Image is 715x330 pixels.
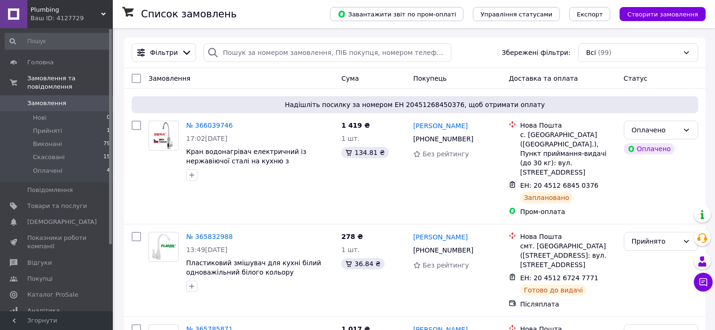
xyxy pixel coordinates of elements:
[520,192,573,203] div: Заплановано
[27,99,66,107] span: Замовлення
[413,121,468,130] a: [PERSON_NAME]
[27,218,97,226] span: [DEMOGRAPHIC_DATA]
[411,132,475,146] div: [PHONE_NUMBER]
[27,291,78,299] span: Каталог ProSale
[27,58,54,67] span: Головна
[31,6,101,14] span: Plumbing
[473,7,560,21] button: Управління статусами
[341,75,359,82] span: Cума
[150,48,178,57] span: Фільтри
[27,186,73,194] span: Повідомлення
[413,75,447,82] span: Покупець
[569,7,611,21] button: Експорт
[341,122,370,129] span: 1 419 ₴
[620,7,706,21] button: Створити замовлення
[33,167,63,175] span: Оплачені
[186,246,228,253] span: 13:49[DATE]
[204,43,451,62] input: Пошук за номером замовлення, ПІБ покупця, номером телефону, Email, номером накладної
[520,207,616,216] div: Пром-оплата
[107,127,110,135] span: 1
[624,75,648,82] span: Статус
[341,246,360,253] span: 1 шт.
[149,75,190,82] span: Замовлення
[186,122,233,129] a: № 366039746
[423,150,469,158] span: Без рейтингу
[598,49,612,56] span: (99)
[338,10,456,18] span: Завантажити звіт по пром-оплаті
[520,130,616,177] div: с. [GEOGRAPHIC_DATA] ([GEOGRAPHIC_DATA].), Пункт приймання-видачі (до 30 кг): вул. [STREET_ADDRESS]
[694,273,713,292] button: Чат з покупцем
[33,140,62,148] span: Виконані
[27,307,60,315] span: Аналітика
[153,121,174,150] img: Фото товару
[341,233,363,240] span: 278 ₴
[149,232,179,262] a: Фото товару
[624,143,675,154] div: Оплачено
[330,7,464,21] button: Завантажити звіт по пром-оплаті
[520,284,587,296] div: Готово до видачі
[520,241,616,269] div: смт. [GEOGRAPHIC_DATA] ([STREET_ADDRESS]: вул. [STREET_ADDRESS]
[586,48,596,57] span: Всі
[5,33,111,50] input: Пошук
[33,127,62,135] span: Прийняті
[509,75,578,82] span: Доставка та оплата
[31,14,113,23] div: Ваш ID: 4127729
[103,140,110,148] span: 79
[341,147,388,158] div: 134.81 ₴
[186,233,233,240] a: № 365832988
[480,11,552,18] span: Управління статусами
[632,125,679,135] div: Оплачено
[27,234,87,251] span: Показники роботи компанії
[341,258,384,269] div: 36.84 ₴
[577,11,603,18] span: Експорт
[423,261,469,269] span: Без рейтингу
[186,148,319,184] a: Кран водонагрівач електричний із нержавіючої сталі на кухню з індикатором температури змішувач із...
[610,10,706,17] a: Створити замовлення
[502,48,570,57] span: Збережені фільтри:
[632,236,679,246] div: Прийнято
[186,135,228,142] span: 17:02[DATE]
[103,153,110,161] span: 15
[27,275,53,283] span: Покупці
[341,135,360,142] span: 1 шт.
[27,202,87,210] span: Товари та послуги
[411,244,475,257] div: [PHONE_NUMBER]
[33,114,47,122] span: Нові
[520,274,598,282] span: ЕН: 20 4512 6724 7771
[107,167,110,175] span: 4
[520,299,616,309] div: Післяплата
[27,74,113,91] span: Замовлення та повідомлення
[149,121,179,151] a: Фото товару
[33,153,65,161] span: Скасовані
[135,100,694,109] span: Надішліть посилку за номером ЕН 20451268450376, щоб отримати оплату
[627,11,698,18] span: Створити замовлення
[150,232,177,261] img: Фото товару
[27,259,52,267] span: Відгуки
[520,121,616,130] div: Нова Пошта
[107,114,110,122] span: 0
[520,232,616,241] div: Нова Пошта
[520,182,598,189] span: ЕН: 20 4512 6845 0376
[413,232,468,242] a: [PERSON_NAME]
[186,259,321,295] a: Пластиковий змішувач для кухні білий одноважільний білого кольору пластмасовий кран для мийки [PE...
[141,8,236,20] h1: Список замовлень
